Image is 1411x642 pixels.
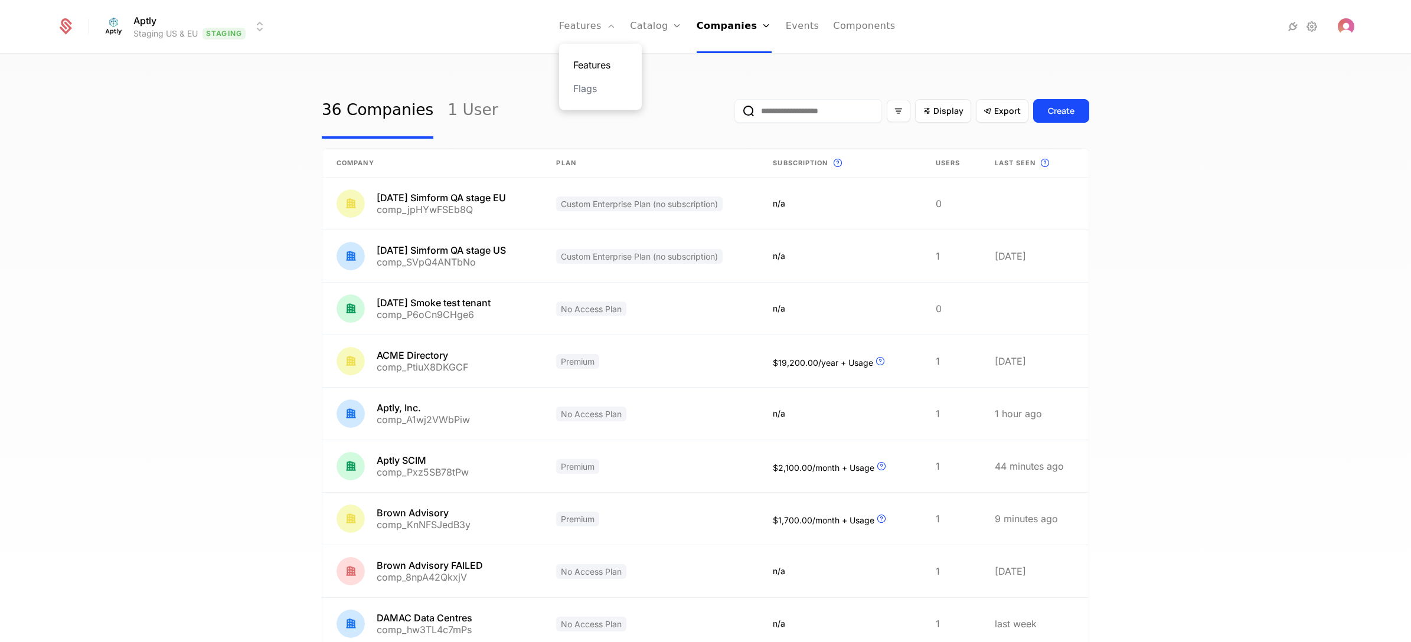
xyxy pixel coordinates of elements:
[1286,19,1300,34] a: Integrations
[1048,105,1074,117] div: Create
[133,14,156,28] span: Aptly
[1338,18,1354,35] button: Open user button
[933,105,963,117] span: Display
[1305,19,1319,34] a: Settings
[448,83,498,139] a: 1 User
[1338,18,1354,35] img: 's logo
[922,149,981,178] th: Users
[99,12,128,41] img: Aptly
[322,83,433,139] a: 36 Companies
[915,99,971,123] button: Display
[573,58,628,72] a: Features
[887,100,910,122] button: Filter options
[542,149,759,178] th: Plan
[995,158,1036,168] span: Last seen
[202,28,246,40] span: Staging
[994,105,1021,117] span: Export
[573,81,628,96] a: Flags
[1033,99,1089,123] button: Create
[976,99,1028,123] button: Export
[133,28,198,40] div: Staging US & EU
[773,158,828,168] span: Subscription
[322,149,542,178] th: Company
[103,14,267,40] button: Select environment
